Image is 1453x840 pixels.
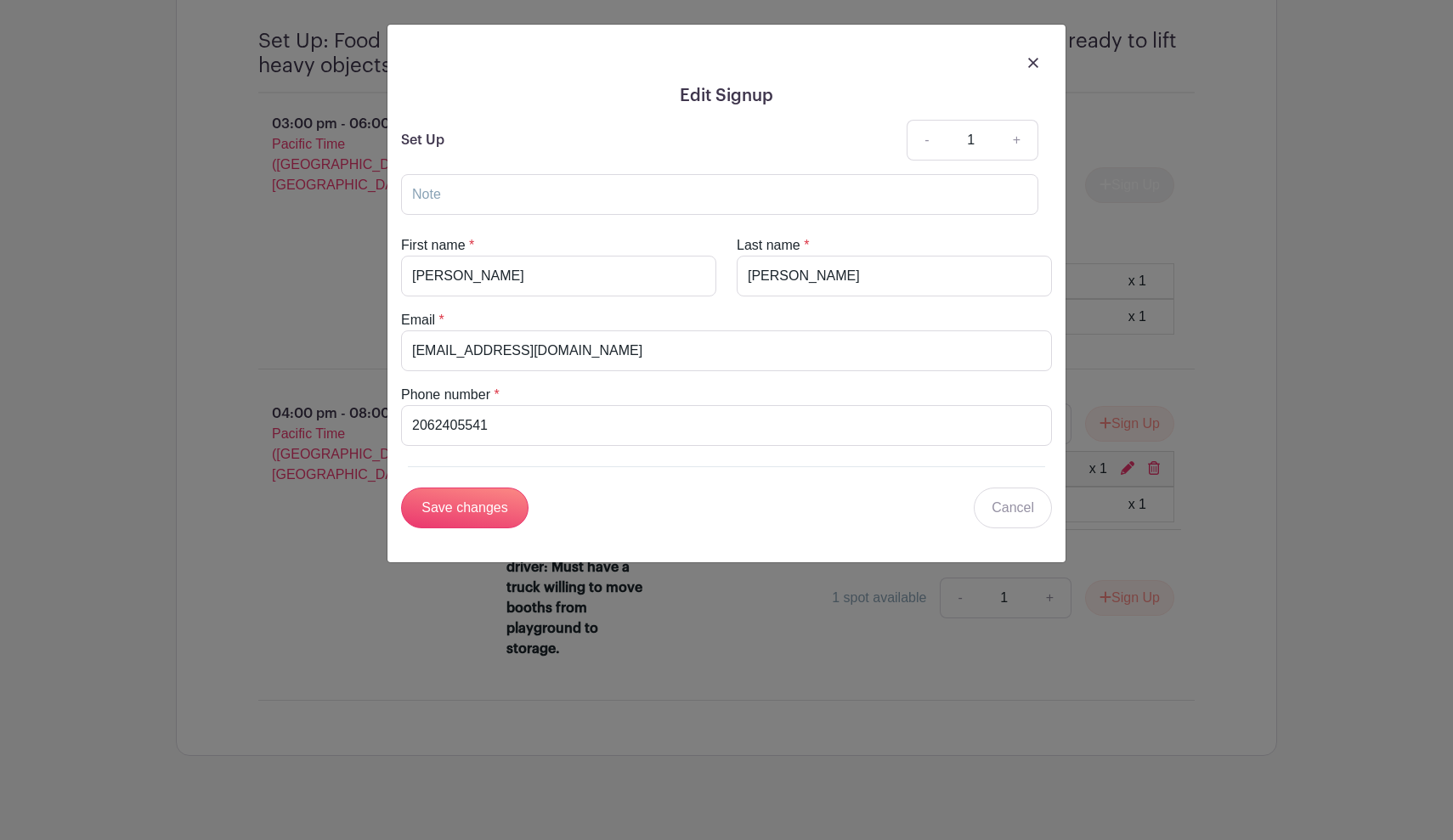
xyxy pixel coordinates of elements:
[401,174,1038,215] input: Note
[401,235,466,256] label: First name
[996,120,1038,161] a: +
[401,130,444,150] p: Set Up
[401,86,1052,106] h5: Edit Signup
[401,385,490,405] label: Phone number
[401,310,435,330] label: Email
[737,235,800,256] label: Last name
[1028,58,1038,68] img: close_button-5f87c8562297e5c2d7936805f587ecaba9071eb48480494691a3f1689db116b3.svg
[974,488,1052,528] a: Cancel
[907,120,946,161] a: -
[401,488,529,528] input: Save changes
